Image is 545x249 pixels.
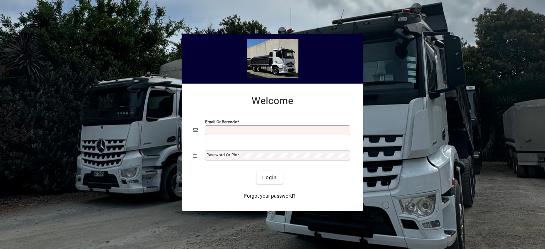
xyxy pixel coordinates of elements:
mat-label: Email or Barcode [205,119,237,124]
span: Login [262,174,277,181]
a: Forgot your password? [241,189,298,202]
h2: Welcome [193,95,352,107]
mat-label: Password or Pin [207,152,237,157]
button: Login [257,171,282,184]
span: Forgot your password? [244,192,296,200]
